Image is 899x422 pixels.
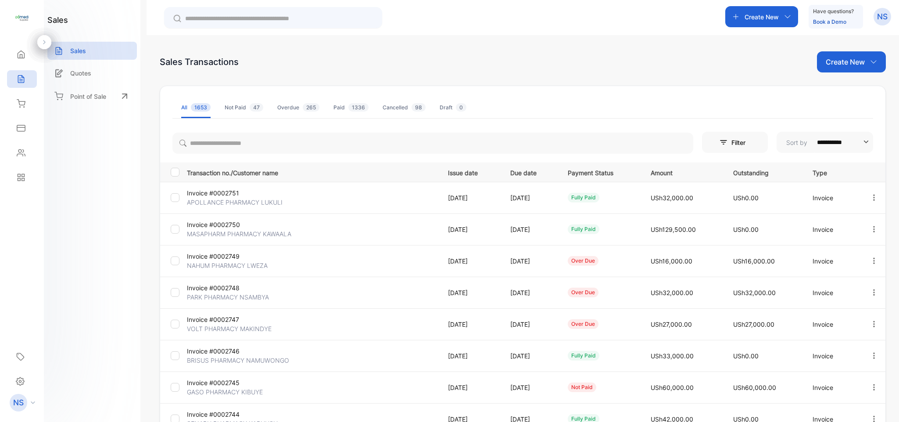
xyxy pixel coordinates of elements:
div: over due [568,256,598,266]
p: APOLLANCE PHARMACY LUKULI [187,198,283,207]
p: Sort by [786,138,807,147]
button: Sort by [777,132,873,153]
p: Transaction no./Customer name [187,166,437,177]
div: fully paid [568,193,599,202]
p: [DATE] [448,320,492,329]
span: USh16,000.00 [651,257,692,265]
div: Draft [440,104,466,112]
p: Invoice [813,288,852,297]
p: [DATE] [510,351,550,361]
p: Invoice [813,351,852,361]
p: Invoice #0002745 [187,378,270,387]
p: [DATE] [510,193,550,202]
p: Invoice #0002749 [187,252,270,261]
div: over due [568,288,598,297]
p: [DATE] [448,256,492,266]
span: USh32,000.00 [733,289,776,296]
span: 265 [303,103,319,112]
p: NS [13,397,24,408]
p: [DATE] [510,225,550,234]
p: BRISUS PHARMACY NAMUWONGO [187,356,289,365]
p: Invoice #0002746 [187,346,270,356]
p: Amount [651,166,715,177]
span: 98 [412,103,426,112]
a: Quotes [47,64,137,82]
p: Invoice #0002747 [187,315,270,324]
p: Sales [70,46,86,55]
span: USh27,000.00 [733,321,774,328]
span: 1336 [348,103,369,112]
button: Create New [725,6,798,27]
p: Due date [510,166,550,177]
div: Sales Transactions [160,55,239,69]
img: logo [15,11,29,25]
span: USh0.00 [733,226,759,233]
div: Cancelled [383,104,426,112]
p: [DATE] [510,256,550,266]
div: All [181,104,211,112]
p: Invoice [813,383,852,392]
p: Invoice [813,225,852,234]
button: Create New [817,51,886,72]
p: NS [877,11,888,22]
span: USh60,000.00 [733,384,776,391]
div: over due [568,319,598,329]
p: [DATE] [448,288,492,297]
span: USh32,000.00 [651,194,693,202]
p: MASAPHARM PHARMACY KAWAALA [187,229,291,238]
div: fully paid [568,351,599,361]
p: Type [813,166,852,177]
div: fully paid [568,224,599,234]
p: PARK PHARMACY NSAMBYA [187,292,270,302]
span: USh27,000.00 [651,321,692,328]
p: Outstanding [733,166,795,177]
span: USh60,000.00 [651,384,694,391]
button: NS [874,6,891,27]
p: [DATE] [448,351,492,361]
p: Issue date [448,166,492,177]
span: USh32,000.00 [651,289,693,296]
p: Invoice [813,256,852,266]
p: Invoice [813,193,852,202]
p: Payment Status [568,166,633,177]
span: USh0.00 [733,194,759,202]
div: not paid [568,382,596,392]
span: 0 [456,103,466,112]
span: USh16,000.00 [733,257,775,265]
p: Invoice #0002751 [187,188,270,198]
p: [DATE] [448,225,492,234]
div: Paid [333,104,369,112]
div: Not Paid [225,104,263,112]
p: GASO PHARMACY KIBUYE [187,387,270,397]
p: Invoice #0002750 [187,220,270,229]
p: Invoice [813,320,852,329]
p: Invoice #0002748 [187,283,270,292]
div: Overdue [277,104,319,112]
span: USh33,000.00 [651,352,694,360]
span: USh0.00 [733,352,759,360]
p: Create New [745,12,779,22]
p: Have questions? [813,7,854,16]
p: Quotes [70,69,91,78]
p: Invoice #0002744 [187,410,270,419]
a: Point of Sale [47,87,137,106]
h1: sales [47,14,68,26]
span: 47 [250,103,263,112]
p: [DATE] [448,383,492,392]
p: [DATE] [448,193,492,202]
p: Point of Sale [70,92,106,101]
a: Sales [47,42,137,60]
span: 1653 [191,103,211,112]
p: NAHUM PHARMACY LWEZA [187,261,270,270]
a: Book a Demo [813,18,846,25]
p: Create New [826,57,865,67]
p: [DATE] [510,320,550,329]
p: [DATE] [510,288,550,297]
p: VOLT PHARMACY MAKINDYE [187,324,272,333]
span: USh129,500.00 [651,226,696,233]
p: [DATE] [510,383,550,392]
